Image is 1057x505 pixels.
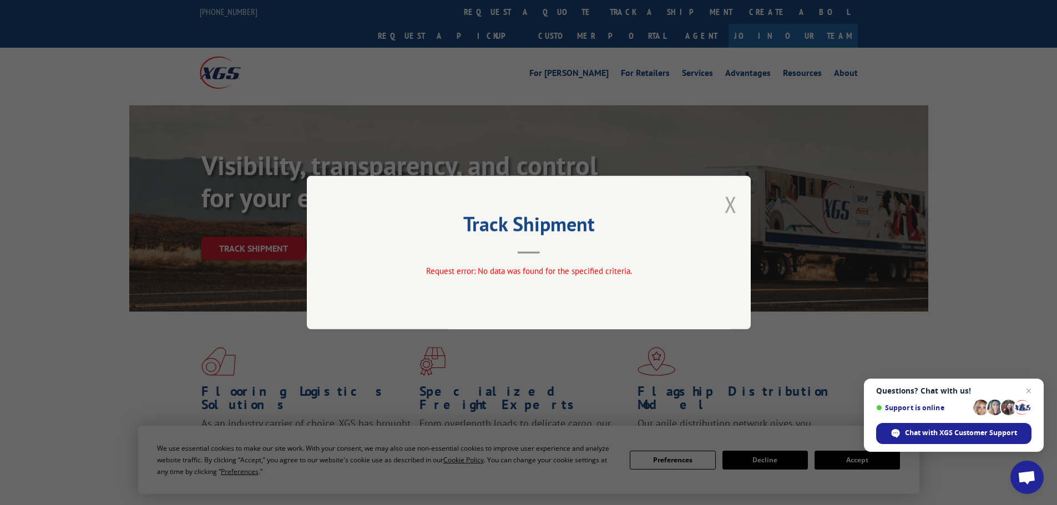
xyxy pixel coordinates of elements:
div: Open chat [1010,461,1044,494]
h2: Track Shipment [362,216,695,237]
span: Close chat [1022,384,1035,397]
div: Chat with XGS Customer Support [876,423,1031,444]
button: Close modal [725,190,737,219]
span: Questions? Chat with us! [876,386,1031,395]
span: Support is online [876,404,969,412]
span: Chat with XGS Customer Support [905,428,1017,438]
span: Request error: No data was found for the specified criteria. [426,266,631,276]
